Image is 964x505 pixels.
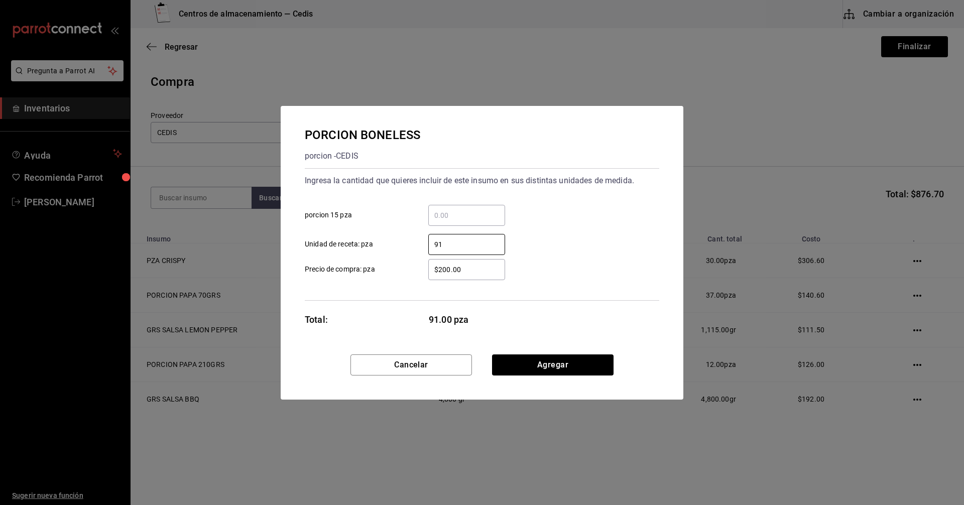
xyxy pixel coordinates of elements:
span: 91.00 pza [429,313,506,326]
div: PORCION BONELESS [305,126,420,144]
input: Precio de compra: pza [428,264,505,276]
span: porcion 15 pza [305,210,352,220]
button: Cancelar [350,354,472,375]
div: Ingresa la cantidad que quieres incluir de este insumo en sus distintas unidades de medida. [305,173,659,189]
div: Total: [305,313,328,326]
span: Precio de compra: pza [305,264,375,275]
span: Unidad de receta: pza [305,239,373,249]
input: porcion 15 pza [428,209,505,221]
div: porcion - CEDIS [305,148,420,164]
button: Agregar [492,354,614,375]
input: Unidad de receta: pza [428,238,505,250]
